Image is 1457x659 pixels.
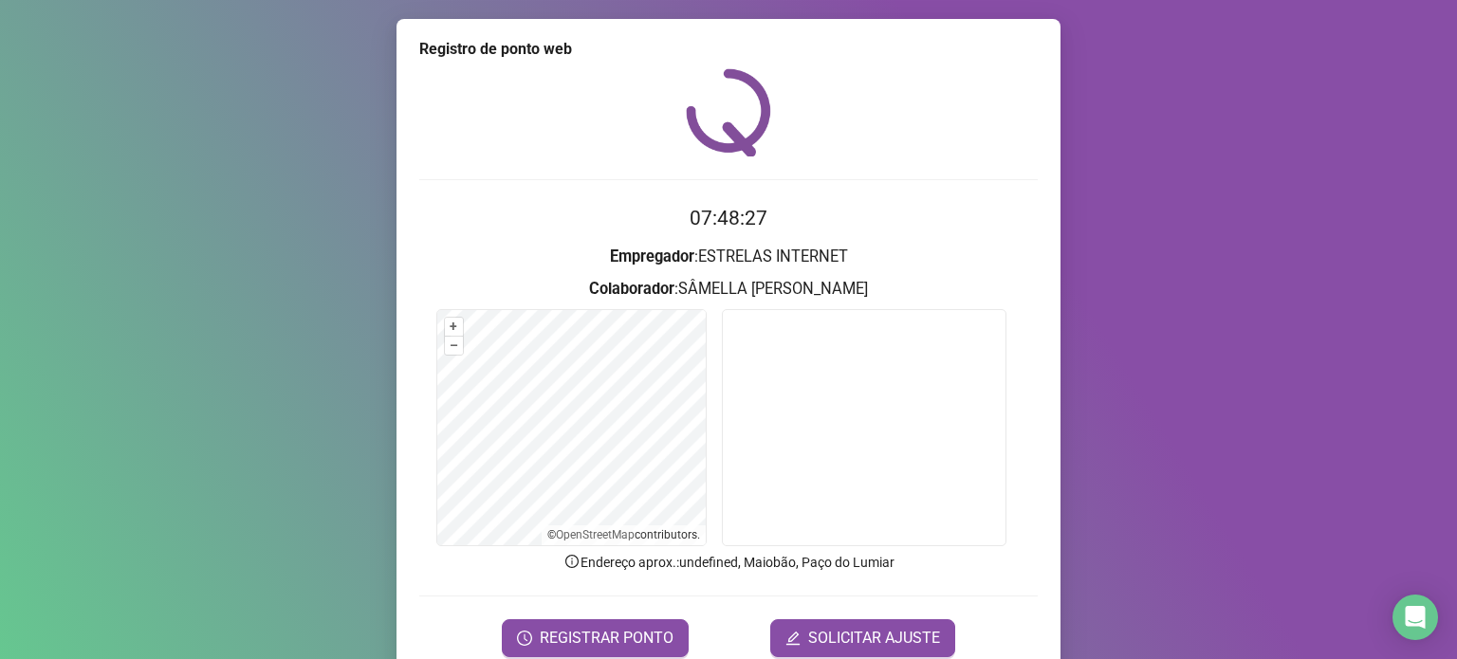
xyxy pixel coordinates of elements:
button: – [445,337,463,355]
span: edit [785,631,801,646]
a: OpenStreetMap [556,528,635,541]
span: SOLICITAR AJUSTE [808,627,940,650]
button: editSOLICITAR AJUSTE [770,619,955,657]
p: Endereço aprox. : undefined, Maiobão, Paço do Lumiar [419,552,1038,573]
span: REGISTRAR PONTO [540,627,673,650]
h3: : ESTRELAS INTERNET [419,245,1038,269]
span: info-circle [563,553,581,570]
div: Open Intercom Messenger [1392,595,1438,640]
div: Registro de ponto web [419,38,1038,61]
img: QRPoint [686,68,771,156]
time: 07:48:27 [690,207,767,229]
strong: Colaborador [589,280,674,298]
strong: Empregador [610,247,694,265]
span: clock-circle [517,631,532,646]
h3: : SÂMELLA [PERSON_NAME] [419,277,1038,302]
li: © contributors. [547,528,700,541]
button: REGISTRAR PONTO [502,619,689,657]
button: + [445,318,463,336]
